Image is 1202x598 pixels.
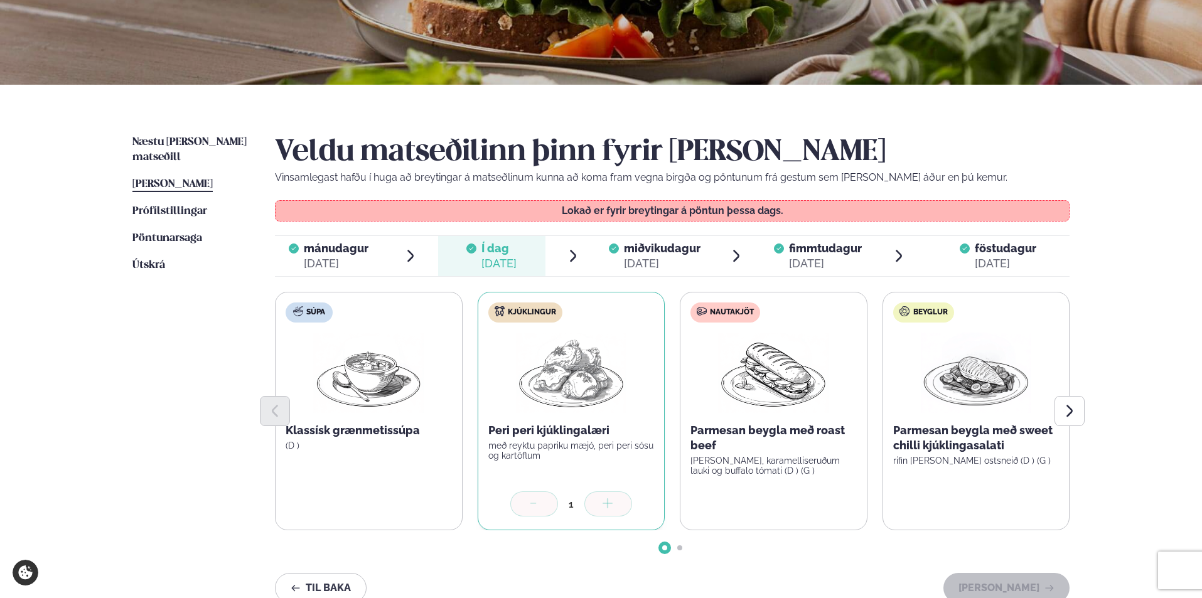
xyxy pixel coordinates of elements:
[481,256,517,271] div: [DATE]
[260,396,290,426] button: Previous slide
[710,307,754,318] span: Nautakjöt
[488,440,655,461] p: með reyktu papriku mæjó, peri peri sósu og kartöflum
[508,307,556,318] span: Kjúklingur
[488,423,655,438] p: Peri peri kjúklingalæri
[789,242,862,255] span: fimmtudagur
[975,242,1036,255] span: föstudagur
[132,177,213,192] a: [PERSON_NAME]
[893,456,1060,466] p: rifin [PERSON_NAME] ostsneið (D ) (G )
[789,256,862,271] div: [DATE]
[481,241,517,256] span: Í dag
[275,170,1070,185] p: Vinsamlegast hafðu í huga að breytingar á matseðlinum kunna að koma fram vegna birgða og pöntunum...
[1054,396,1085,426] button: Next slide
[132,258,165,273] a: Útskrá
[288,206,1057,216] p: Lokað er fyrir breytingar á pöntun þessa dags.
[899,306,910,316] img: bagle-new-16px.svg
[624,256,700,271] div: [DATE]
[132,260,165,270] span: Útskrá
[718,333,829,413] img: Panini.png
[286,423,452,438] p: Klassísk grænmetissúpa
[913,307,948,318] span: Beyglur
[304,242,368,255] span: mánudagur
[132,233,202,243] span: Pöntunarsaga
[662,545,667,550] span: Go to slide 1
[975,256,1036,271] div: [DATE]
[13,560,38,585] a: Cookie settings
[495,306,505,316] img: chicken.svg
[893,423,1060,453] p: Parmesan beygla með sweet chilli kjúklingasalati
[293,306,303,316] img: soup.svg
[690,423,857,453] p: Parmesan beygla með roast beef
[697,306,707,316] img: beef.svg
[690,456,857,476] p: [PERSON_NAME], karamelliseruðum lauki og buffalo tómati (D ) (G )
[132,179,213,190] span: [PERSON_NAME]
[516,333,626,413] img: Chicken-thighs.png
[306,307,325,318] span: Súpa
[677,545,682,550] span: Go to slide 2
[132,231,202,246] a: Pöntunarsaga
[304,256,368,271] div: [DATE]
[313,333,424,413] img: Soup.png
[558,497,584,511] div: 1
[275,135,1070,170] h2: Veldu matseðilinn þinn fyrir [PERSON_NAME]
[286,440,452,451] p: (D )
[132,137,247,163] span: Næstu [PERSON_NAME] matseðill
[921,333,1031,413] img: Chicken-breast.png
[132,204,207,219] a: Prófílstillingar
[132,135,250,165] a: Næstu [PERSON_NAME] matseðill
[624,242,700,255] span: miðvikudagur
[132,206,207,216] span: Prófílstillingar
